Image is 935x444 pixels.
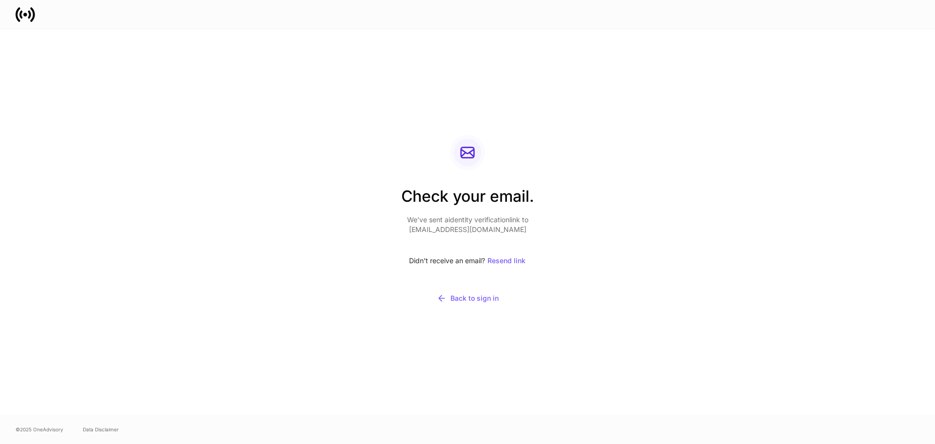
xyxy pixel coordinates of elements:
[401,287,534,309] button: Back to sign in
[83,425,119,433] a: Data Disclaimer
[401,215,534,234] p: We’ve sent a identity verification link to [EMAIL_ADDRESS][DOMAIN_NAME]
[487,257,525,264] div: Resend link
[487,250,526,271] button: Resend link
[401,250,534,271] div: Didn’t receive an email?
[16,425,63,433] span: © 2025 OneAdvisory
[437,293,499,303] div: Back to sign in
[401,186,534,215] h2: Check your email.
